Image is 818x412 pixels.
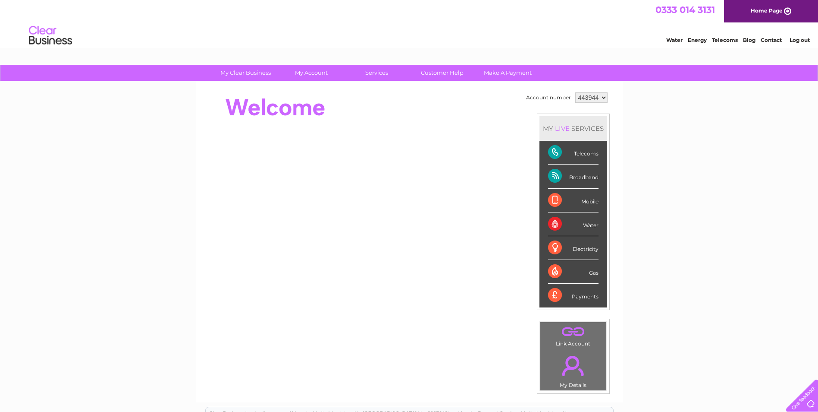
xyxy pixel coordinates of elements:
td: Link Account [540,322,607,349]
div: LIVE [553,124,571,133]
a: Make A Payment [472,65,543,81]
a: Energy [688,37,707,43]
div: Mobile [548,189,599,212]
img: logo.png [28,22,72,49]
div: Telecoms [548,141,599,165]
div: Water [548,212,599,236]
div: Electricity [548,236,599,260]
a: Contact [761,37,782,43]
a: 0333 014 3131 [655,4,715,15]
a: Water [666,37,683,43]
a: . [542,351,604,381]
div: Clear Business is a trading name of Verastar Limited (registered in [GEOGRAPHIC_DATA] No. 3667643... [206,5,613,42]
div: Broadband [548,165,599,188]
a: Log out [790,37,810,43]
div: MY SERVICES [539,116,607,141]
a: Customer Help [407,65,478,81]
div: Payments [548,284,599,307]
a: My Clear Business [210,65,281,81]
a: My Account [276,65,347,81]
a: Telecoms [712,37,738,43]
div: Gas [548,260,599,284]
td: My Details [540,349,607,391]
a: . [542,324,604,339]
a: Services [341,65,412,81]
td: Account number [524,90,573,105]
a: Blog [743,37,755,43]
